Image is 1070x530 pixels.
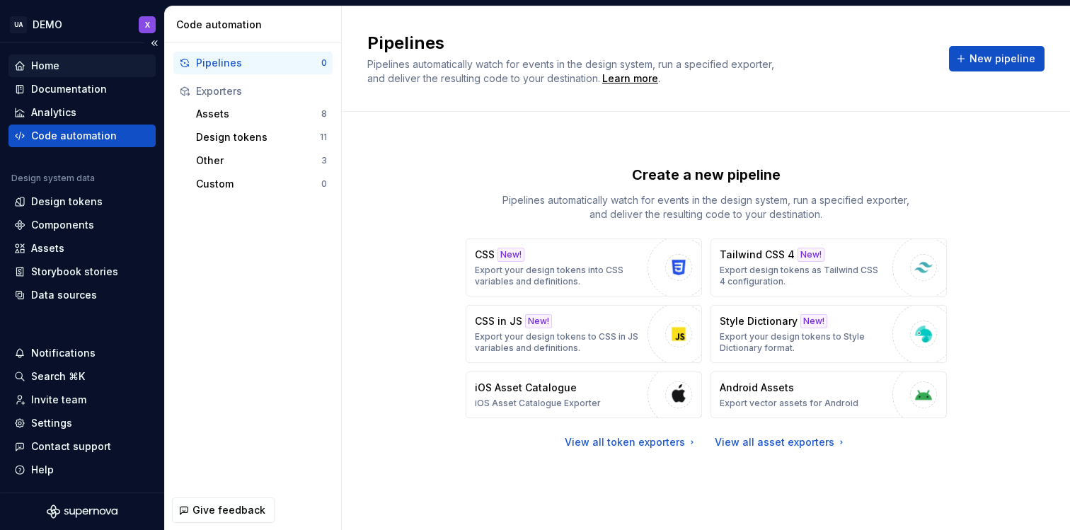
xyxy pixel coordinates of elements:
p: Tailwind CSS 4 [720,248,795,262]
p: Export design tokens as Tailwind CSS 4 configuration. [720,265,885,287]
a: Data sources [8,284,156,306]
div: Code automation [31,129,117,143]
div: Assets [31,241,64,255]
div: 11 [320,132,327,143]
div: X [145,19,150,30]
div: New! [525,314,552,328]
div: Data sources [31,288,97,302]
a: Learn more [602,71,658,86]
button: Collapse sidebar [144,33,164,53]
button: iOS Asset CatalogueiOS Asset Catalogue Exporter [466,371,702,418]
button: Search ⌘K [8,365,156,388]
div: Analytics [31,105,76,120]
div: Design tokens [196,130,320,144]
a: Storybook stories [8,260,156,283]
div: Components [31,218,94,232]
div: Documentation [31,82,107,96]
p: Pipelines automatically watch for events in the design system, run a specified exporter, and deli... [494,193,919,221]
a: View all token exporters [565,435,698,449]
div: Assets [196,107,321,121]
button: Help [8,459,156,481]
a: Assets [8,237,156,260]
div: Search ⌘K [31,369,85,384]
button: Android AssetsExport vector assets for Android [711,371,947,418]
a: Documentation [8,78,156,100]
a: Code automation [8,125,156,147]
button: Give feedback [172,497,275,523]
a: Settings [8,412,156,434]
button: Custom0 [190,173,333,195]
button: Other3 [190,149,333,172]
button: CSS in JSNew!Export your design tokens to CSS in JS variables and definitions. [466,305,702,363]
div: Pipelines [196,56,321,70]
div: Notifications [31,346,96,360]
a: Analytics [8,101,156,124]
div: 0 [321,178,327,190]
h2: Pipelines [367,32,932,54]
div: New! [798,248,824,262]
span: Pipelines automatically watch for events in the design system, run a specified exporter, and deli... [367,58,777,84]
div: Other [196,154,321,168]
div: 3 [321,155,327,166]
button: Design tokens11 [190,126,333,149]
p: Android Assets [720,381,794,395]
div: Invite team [31,393,86,407]
p: Export your design tokens into CSS variables and definitions. [475,265,640,287]
button: CSSNew!Export your design tokens into CSS variables and definitions. [466,238,702,296]
button: Style DictionaryNew!Export your design tokens to Style Dictionary format. [711,305,947,363]
button: UADEMOX [3,9,161,40]
button: Assets8 [190,103,333,125]
button: Contact support [8,435,156,458]
div: DEMO [33,18,62,32]
p: Create a new pipeline [632,165,781,185]
div: 8 [321,108,327,120]
svg: Supernova Logo [47,505,117,519]
button: Tailwind CSS 4New!Export design tokens as Tailwind CSS 4 configuration. [711,238,947,296]
p: Style Dictionary [720,314,798,328]
div: Exporters [196,84,327,98]
div: 0 [321,57,327,69]
span: . [600,74,660,84]
p: Export your design tokens to Style Dictionary format. [720,331,885,354]
button: Notifications [8,342,156,364]
p: iOS Asset Catalogue Exporter [475,398,601,409]
a: Design tokens [8,190,156,213]
a: Home [8,54,156,77]
button: New pipeline [949,46,1045,71]
p: CSS in JS [475,314,522,328]
div: Design system data [11,173,95,184]
a: View all asset exporters [715,435,847,449]
div: Code automation [176,18,335,32]
div: Home [31,59,59,73]
p: Export your design tokens to CSS in JS variables and definitions. [475,331,640,354]
div: Settings [31,416,72,430]
div: Contact support [31,439,111,454]
div: Custom [196,177,321,191]
button: Pipelines0 [173,52,333,74]
div: New! [497,248,524,262]
span: Give feedback [192,503,265,517]
p: iOS Asset Catalogue [475,381,577,395]
a: Invite team [8,388,156,411]
div: Storybook stories [31,265,118,279]
p: CSS [475,248,495,262]
div: New! [800,314,827,328]
p: Export vector assets for Android [720,398,858,409]
span: New pipeline [970,52,1035,66]
div: Design tokens [31,195,103,209]
div: UA [10,16,27,33]
a: Components [8,214,156,236]
div: Help [31,463,54,477]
